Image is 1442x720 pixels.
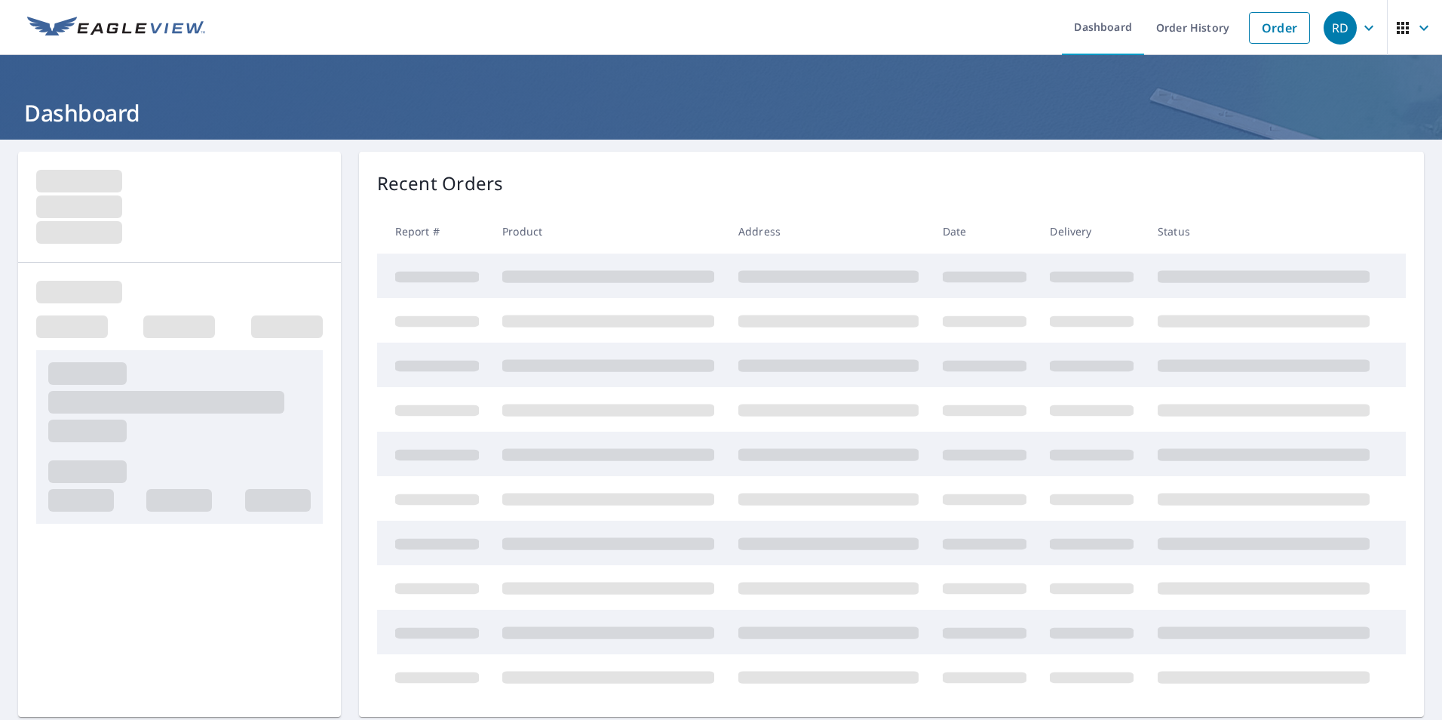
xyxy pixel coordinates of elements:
th: Date [931,209,1039,254]
th: Address [726,209,931,254]
th: Report # [377,209,491,254]
a: Order [1249,12,1310,44]
img: EV Logo [27,17,205,39]
th: Product [490,209,726,254]
th: Status [1146,209,1382,254]
div: RD [1324,11,1357,45]
h1: Dashboard [18,97,1424,128]
p: Recent Orders [377,170,504,197]
th: Delivery [1038,209,1146,254]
